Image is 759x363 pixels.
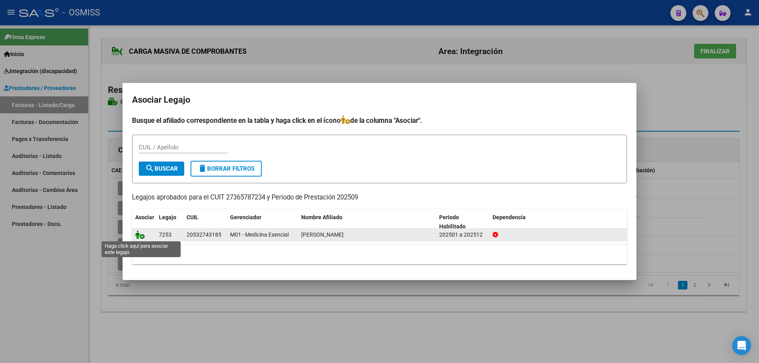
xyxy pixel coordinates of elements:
h2: Asociar Legajo [132,92,627,107]
span: AGUERO MATEO NAHUEL [301,231,344,238]
span: Nombre Afiliado [301,214,342,220]
span: Borrar Filtros [198,165,255,172]
button: Buscar [139,162,184,176]
span: Asociar [135,214,154,220]
span: CUIL [187,214,198,220]
datatable-header-cell: Gerenciador [227,209,298,235]
datatable-header-cell: Dependencia [489,209,627,235]
span: 7253 [159,231,172,238]
div: 202501 a 202512 [439,230,486,239]
datatable-header-cell: Asociar [132,209,156,235]
mat-icon: delete [198,164,207,173]
div: 1 registros [132,245,627,264]
span: Legajo [159,214,176,220]
span: Buscar [145,165,178,172]
datatable-header-cell: CUIL [183,209,227,235]
datatable-header-cell: Periodo Habilitado [436,209,489,235]
datatable-header-cell: Nombre Afiliado [298,209,436,235]
datatable-header-cell: Legajo [156,209,183,235]
button: Borrar Filtros [191,161,262,177]
p: Legajos aprobados para el CUIT 27365787234 y Período de Prestación 202509 [132,193,627,203]
span: Dependencia [493,214,526,220]
mat-icon: search [145,164,155,173]
span: Periodo Habilitado [439,214,466,229]
div: 20532743185 [187,230,221,239]
span: Gerenciador [230,214,261,220]
span: M01 - Medicina Esencial [230,231,289,238]
div: Open Intercom Messenger [732,336,751,355]
h4: Busque el afiliado correspondiente en la tabla y haga click en el ícono de la columna "Asociar". [132,115,627,126]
